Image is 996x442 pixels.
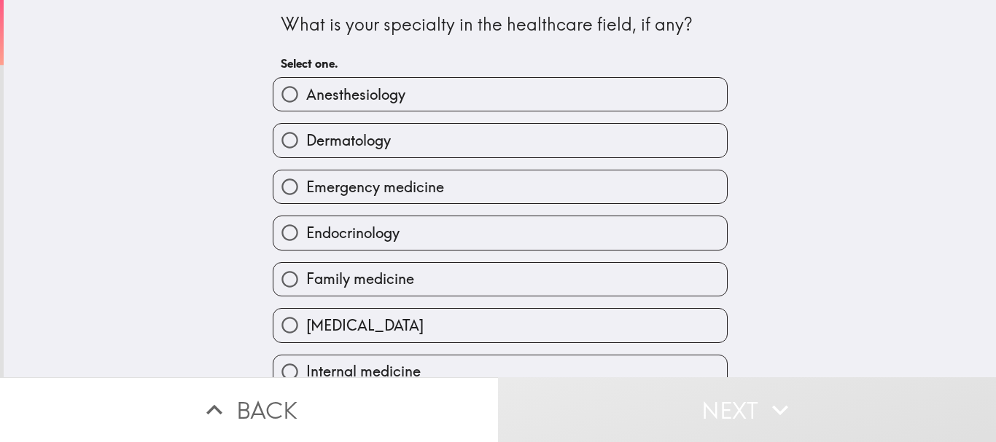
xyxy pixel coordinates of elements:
h6: Select one. [281,55,720,71]
span: Dermatology [306,130,391,151]
span: Emergency medicine [306,177,444,197]
button: Dermatology [273,124,727,157]
span: Family medicine [306,269,414,289]
span: [MEDICAL_DATA] [306,315,424,336]
div: What is your specialty in the healthcare field, if any? [281,12,720,37]
button: [MEDICAL_DATA] [273,309,727,342]
span: Internal medicine [306,361,421,382]
button: Family medicine [273,263,727,296]
button: Emergency medicine [273,170,727,203]
button: Endocrinology [273,216,727,249]
span: Anesthesiology [306,84,405,105]
button: Next [498,377,996,442]
button: Internal medicine [273,355,727,388]
span: Endocrinology [306,223,400,243]
button: Anesthesiology [273,78,727,111]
